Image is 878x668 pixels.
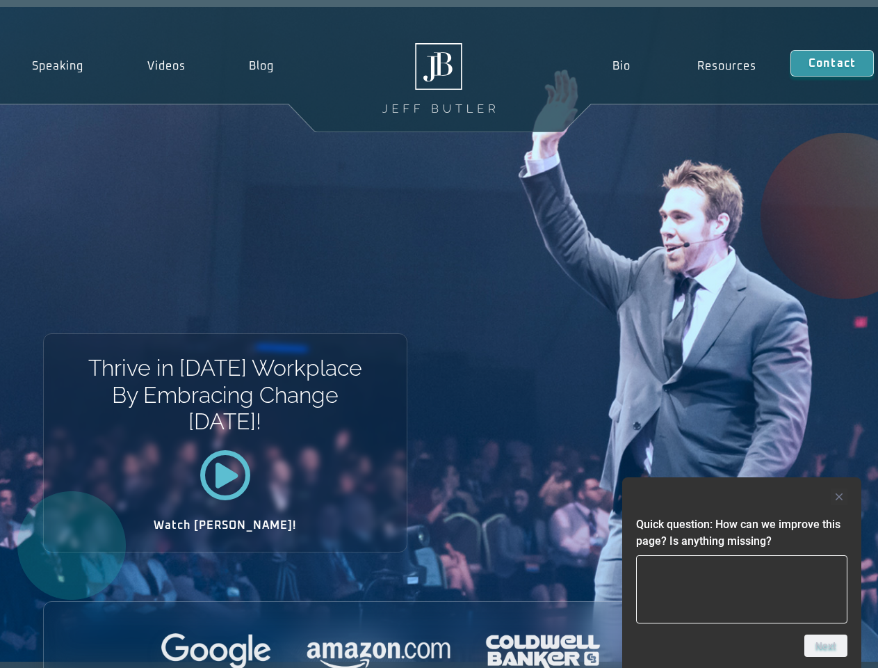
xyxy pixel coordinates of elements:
[92,520,358,531] h2: Watch [PERSON_NAME]!
[636,488,847,657] div: Quick question: How can we improve this page? Is anything missing?
[804,635,847,657] button: Next question
[578,50,790,82] nav: Menu
[664,50,790,82] a: Resources
[217,50,306,82] a: Blog
[87,355,363,435] h1: Thrive in [DATE] Workplace By Embracing Change [DATE]!
[790,50,874,77] a: Contact
[115,50,218,82] a: Videos
[578,50,664,82] a: Bio
[808,58,856,69] span: Contact
[636,555,847,623] textarea: Quick question: How can we improve this page? Is anything missing?
[831,488,847,505] button: Hide survey
[636,516,847,550] h2: Quick question: How can we improve this page? Is anything missing?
